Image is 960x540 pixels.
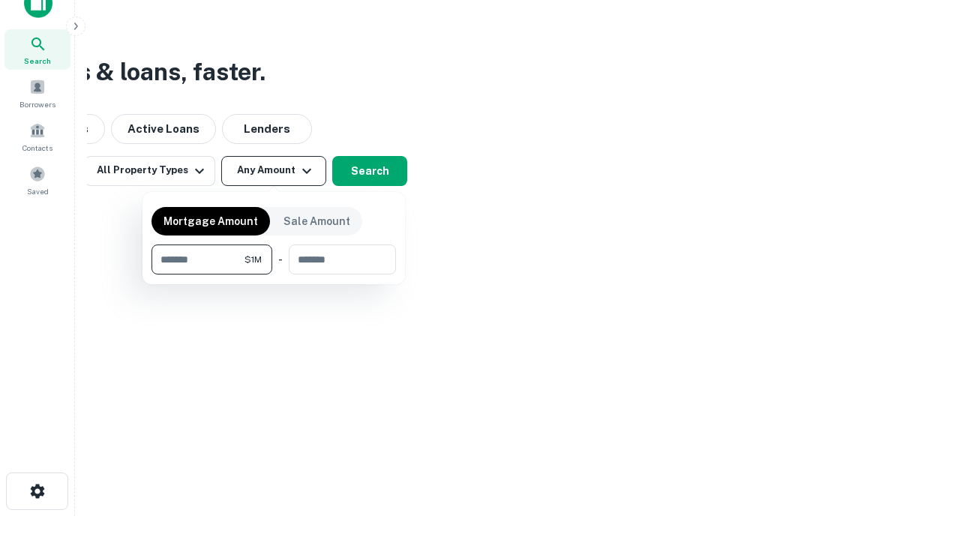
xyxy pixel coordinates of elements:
[244,253,262,266] span: $1M
[885,420,960,492] iframe: Chat Widget
[283,213,350,229] p: Sale Amount
[278,244,283,274] div: -
[163,213,258,229] p: Mortgage Amount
